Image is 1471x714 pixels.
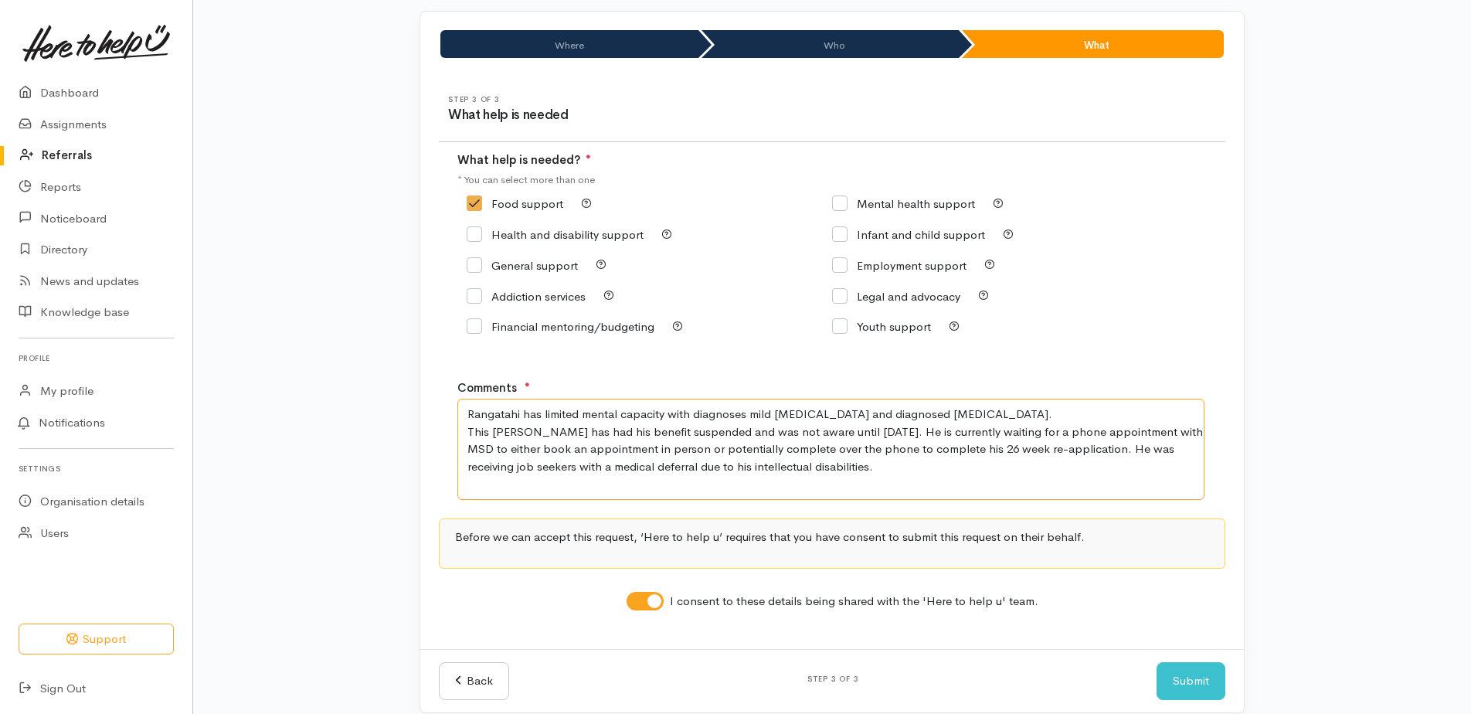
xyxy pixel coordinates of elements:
label: Mental health support [832,198,975,209]
label: Food support [467,198,563,209]
small: * You can select more than one [457,173,595,186]
label: Employment support [832,260,967,271]
button: Support [19,624,174,655]
p: Before we can accept this request, ‘Here to help u’ requires that you have consent to submit this... [455,529,1209,546]
label: Health and disability support [467,229,644,240]
h6: Step 3 of 3 [448,95,832,104]
label: Youth support [832,321,931,332]
a: Back [439,662,509,700]
label: General support [467,260,578,271]
li: Who [702,30,960,58]
label: Legal and advocacy [832,291,960,302]
button: Submit [1157,662,1225,700]
span: At least 1 option is required [586,152,591,167]
label: I consent to these details being shared with the 'Here to help u' team. [670,593,1038,610]
sup: ● [586,151,591,161]
label: What help is needed? [457,151,591,169]
label: Addiction services [467,291,586,302]
h3: What help is needed [448,108,832,123]
h6: Profile [19,348,174,369]
label: Financial mentoring/budgeting [467,321,654,332]
h6: Step 3 of 3 [528,675,1138,683]
sup: ● [525,379,530,389]
li: Where [440,30,698,58]
label: Comments [457,379,517,397]
h6: Settings [19,458,174,479]
li: What [962,30,1224,58]
label: Infant and child support [832,229,985,240]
